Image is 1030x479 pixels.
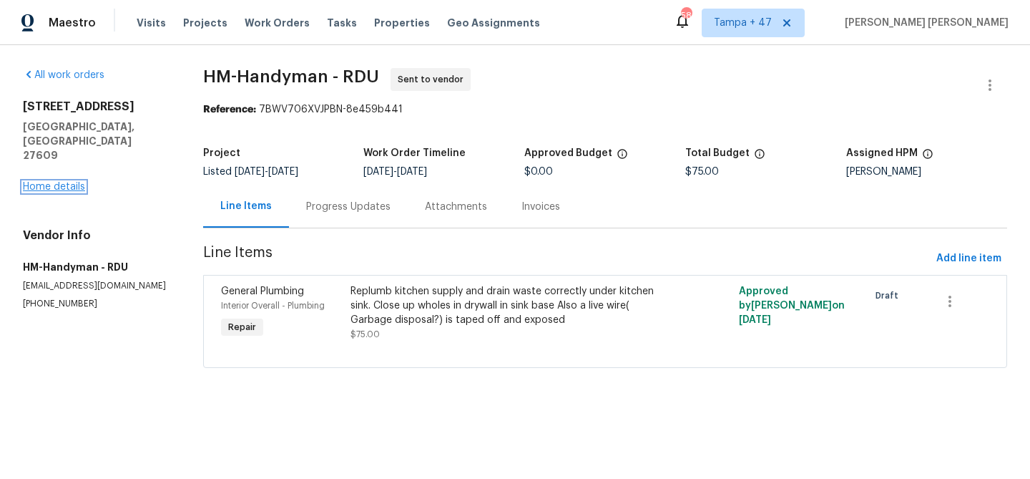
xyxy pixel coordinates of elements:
[23,100,169,114] h2: [STREET_ADDRESS]
[222,320,262,334] span: Repair
[524,167,553,177] span: $0.00
[374,16,430,30] span: Properties
[524,148,612,158] h5: Approved Budget
[203,102,1007,117] div: 7BWV706XVJPBN-8e459b441
[235,167,298,177] span: -
[203,167,298,177] span: Listed
[350,284,666,327] div: Replumb kitchen supply and drain waste correctly under kitchen sink. Close up wholes in drywall i...
[839,16,1009,30] span: [PERSON_NAME] [PERSON_NAME]
[350,330,380,339] span: $75.00
[714,16,772,30] span: Tampa + 47
[739,286,845,325] span: Approved by [PERSON_NAME] on
[754,148,765,167] span: The total cost of line items that have been proposed by Opendoor. This sum includes line items th...
[203,246,931,272] span: Line Items
[23,228,169,243] h4: Vendor Info
[23,182,85,192] a: Home details
[23,298,169,310] p: [PHONE_NUMBER]
[936,250,1001,268] span: Add line item
[23,70,104,80] a: All work orders
[617,148,628,167] span: The total cost of line items that have been approved by both Opendoor and the Trade Partner. This...
[685,167,719,177] span: $75.00
[739,315,771,325] span: [DATE]
[306,200,391,214] div: Progress Updates
[425,200,487,214] div: Attachments
[685,148,750,158] h5: Total Budget
[23,260,169,274] h5: HM-Handyman - RDU
[268,167,298,177] span: [DATE]
[846,167,1007,177] div: [PERSON_NAME]
[875,289,904,303] span: Draft
[23,280,169,292] p: [EMAIL_ADDRESS][DOMAIN_NAME]
[137,16,166,30] span: Visits
[397,167,427,177] span: [DATE]
[931,246,1007,272] button: Add line item
[398,72,469,87] span: Sent to vendor
[363,148,466,158] h5: Work Order Timeline
[447,16,540,30] span: Geo Assignments
[220,199,272,213] div: Line Items
[363,167,393,177] span: [DATE]
[203,105,256,115] b: Reference:
[245,16,310,30] span: Work Orders
[49,16,96,30] span: Maestro
[922,148,933,167] span: The hpm assigned to this work order.
[183,16,227,30] span: Projects
[363,167,427,177] span: -
[521,200,560,214] div: Invoices
[203,68,379,85] span: HM-Handyman - RDU
[203,148,240,158] h5: Project
[846,148,918,158] h5: Assigned HPM
[221,286,304,296] span: General Plumbing
[235,167,265,177] span: [DATE]
[681,9,691,23] div: 584
[23,120,169,163] h5: [GEOGRAPHIC_DATA], [GEOGRAPHIC_DATA] 27609
[327,18,357,28] span: Tasks
[221,301,325,310] span: Interior Overall - Plumbing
